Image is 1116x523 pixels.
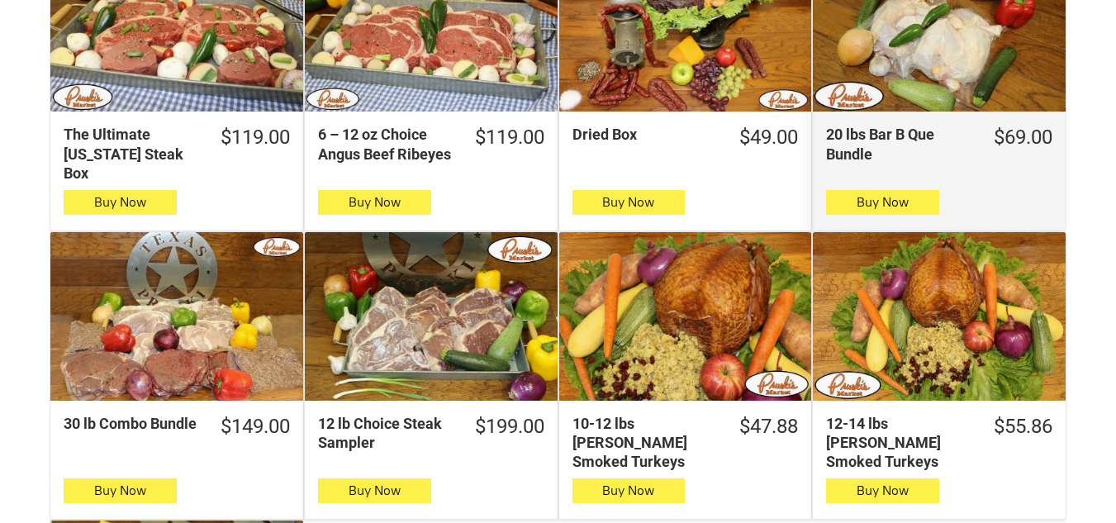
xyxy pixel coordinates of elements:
[813,125,1066,164] a: $69.0020 lbs Bar B Que Bundle
[318,125,452,164] div: 6 – 12 oz Choice Angus Beef Ribeyes
[994,125,1052,150] div: $69.00
[349,194,401,210] span: Buy Now
[813,232,1066,401] a: 12-14 lbs Pruski&#39;s Smoked Turkeys
[826,125,971,164] div: 20 lbs Bar B Que Bundle
[572,478,686,503] button: Buy Now
[94,194,146,210] span: Buy Now
[64,190,177,215] button: Buy Now
[305,232,558,401] a: 12 lb Choice Steak Sampler
[94,483,146,498] span: Buy Now
[221,414,290,440] div: $149.00
[559,414,812,472] a: $47.8810-12 lbs [PERSON_NAME] Smoked Turkeys
[559,125,812,150] a: $49.00Dried Box
[602,483,654,498] span: Buy Now
[305,414,558,453] a: $199.0012 lb Choice Steak Sampler
[994,414,1052,440] div: $55.86
[50,125,303,183] a: $119.00The Ultimate [US_STATE] Steak Box
[813,414,1066,472] a: $55.8612-14 lbs [PERSON_NAME] Smoked Turkeys
[64,414,197,433] div: 30 lb Combo Bundle
[50,232,303,401] a: 30 lb Combo Bundle
[857,483,909,498] span: Buy Now
[64,125,197,183] div: The Ultimate [US_STATE] Steak Box
[475,125,544,150] div: $119.00
[572,190,686,215] button: Buy Now
[559,232,812,401] a: 10-12 lbs Pruski&#39;s Smoked Turkeys
[475,414,544,440] div: $199.00
[318,414,452,453] div: 12 lb Choice Steak Sampler
[602,194,654,210] span: Buy Now
[739,125,798,150] div: $49.00
[572,125,717,144] div: Dried Box
[349,483,401,498] span: Buy Now
[305,125,558,164] a: $119.006 – 12 oz Choice Angus Beef Ribeyes
[64,478,177,503] button: Buy Now
[318,478,431,503] button: Buy Now
[739,414,798,440] div: $47.88
[857,194,909,210] span: Buy Now
[572,414,717,472] div: 10-12 lbs [PERSON_NAME] Smoked Turkeys
[50,414,303,440] a: $149.0030 lb Combo Bundle
[318,190,431,215] button: Buy Now
[826,190,939,215] button: Buy Now
[826,478,939,503] button: Buy Now
[221,125,290,150] div: $119.00
[826,414,971,472] div: 12-14 lbs [PERSON_NAME] Smoked Turkeys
